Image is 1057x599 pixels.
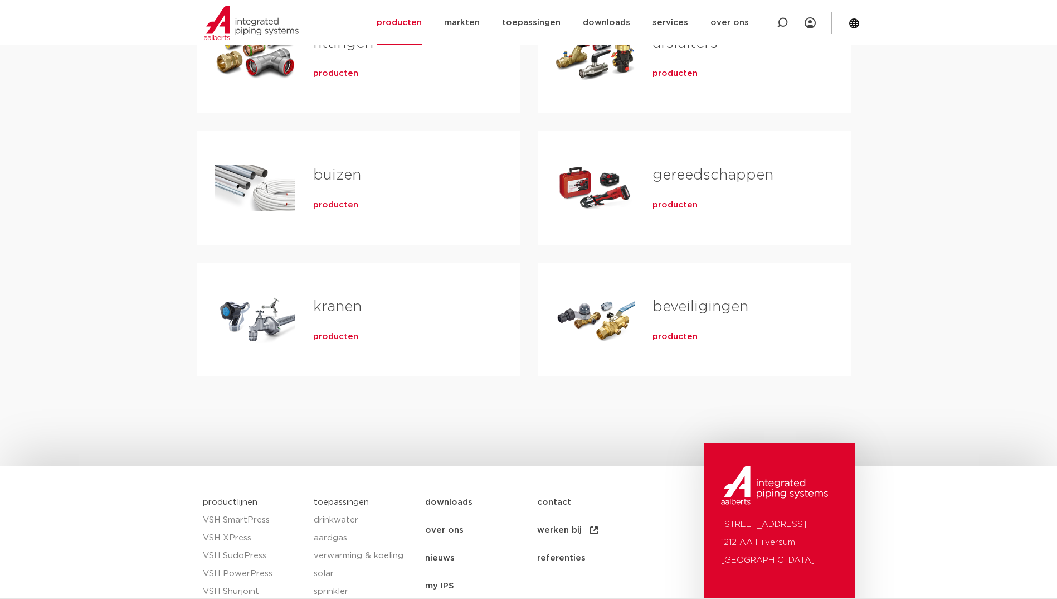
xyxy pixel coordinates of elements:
[203,498,257,506] a: productlijnen
[652,299,748,314] a: beveiligingen
[203,529,303,547] a: VSH XPress
[652,168,773,182] a: gereedschappen
[537,489,649,516] a: contact
[314,547,414,565] a: verwarming & koeling
[425,489,537,516] a: downloads
[537,544,649,572] a: referenties
[313,299,362,314] a: kranen
[314,529,414,547] a: aardgas
[652,200,698,211] a: producten
[721,516,838,569] p: [STREET_ADDRESS] 1212 AA Hilversum [GEOGRAPHIC_DATA]
[652,36,718,51] a: afsluiters
[313,331,358,342] a: producten
[652,331,698,342] a: producten
[314,511,414,529] a: drinkwater
[314,498,369,506] a: toepassingen
[537,516,649,544] a: werken bij
[313,200,358,211] a: producten
[313,36,373,51] a: fittingen
[313,68,358,79] a: producten
[203,547,303,565] a: VSH SudoPress
[425,544,537,572] a: nieuws
[313,168,361,182] a: buizen
[314,565,414,583] a: solar
[425,516,537,544] a: over ons
[652,68,698,79] a: producten
[203,565,303,583] a: VSH PowerPress
[203,511,303,529] a: VSH SmartPress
